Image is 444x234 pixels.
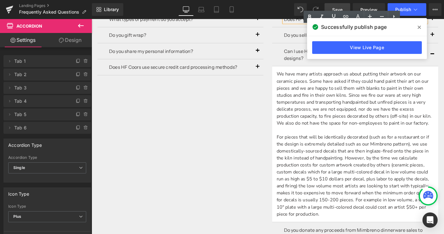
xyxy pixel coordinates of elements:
p: Can I use HF Coors dinnerware for my own custom art and designs? [209,31,364,46]
div: Accordion Type [8,155,86,160]
div: Icon Type [8,188,29,197]
div: Accordion Type [8,139,42,148]
a: Landing Pages [19,3,92,8]
p: We have many artists approach us about putting their artwork on our ceramic pieces. Some have ask... [201,56,372,117]
a: Tablet [209,3,224,16]
a: View Live Page [312,41,422,54]
a: Laptop [194,3,209,16]
a: Desktop [178,3,194,16]
span: Tab 2 [14,68,68,81]
b: Plus [13,214,22,219]
p: Do you gift wrap? [19,14,174,21]
span: Tab 1 [14,55,68,67]
div: Icon Type [8,204,86,209]
span: Tab 3 [14,82,68,94]
p: Does HF Coors use secure credit card processing methods? [19,49,174,56]
button: Publish [388,3,426,16]
a: Preview [353,3,385,16]
div: Open Intercom Messenger [422,212,438,228]
a: New Library [92,3,123,16]
span: Tab 4 [14,95,68,107]
b: Single [13,165,25,170]
span: Successfully publish page [321,23,387,31]
span: Save [332,6,343,13]
a: Design [47,33,93,47]
span: Publish [395,7,411,12]
span: Tab 5 [14,108,68,120]
button: Redo [309,3,322,16]
button: More [429,3,441,16]
span: Tab 6 [14,122,68,134]
p: For pieces that will be identically decorated (such as for a restaurant or if the design is extre... [201,125,372,216]
button: Undo [294,3,307,16]
p: Do you share my personal information? [19,31,174,39]
a: Mobile [224,3,239,16]
span: Preview [360,6,377,13]
span: Accordion [16,23,42,29]
span: Library [104,7,119,12]
p: Do you sell wholesale? [209,14,364,21]
span: Frequently Asked Questions [19,10,79,15]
